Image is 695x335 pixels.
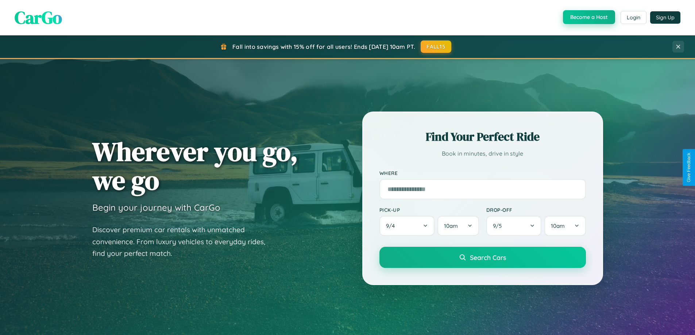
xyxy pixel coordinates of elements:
[379,170,586,176] label: Where
[379,129,586,145] h2: Find Your Perfect Ride
[486,216,542,236] button: 9/5
[232,43,415,50] span: Fall into savings with 15% off for all users! Ends [DATE] 10am PT.
[470,253,506,261] span: Search Cars
[563,10,615,24] button: Become a Host
[379,207,479,213] label: Pick-up
[686,153,691,182] div: Give Feedback
[551,222,565,229] span: 10am
[379,216,435,236] button: 9/4
[15,5,62,30] span: CarGo
[493,222,505,229] span: 9 / 5
[379,247,586,268] button: Search Cars
[92,224,275,260] p: Discover premium car rentals with unmatched convenience. From luxury vehicles to everyday rides, ...
[437,216,479,236] button: 10am
[444,222,458,229] span: 10am
[379,148,586,159] p: Book in minutes, drive in style
[386,222,398,229] span: 9 / 4
[544,216,586,236] button: 10am
[650,11,680,24] button: Sign Up
[421,40,451,53] button: FALL15
[621,11,646,24] button: Login
[92,137,298,195] h1: Wherever you go, we go
[92,202,220,213] h3: Begin your journey with CarGo
[486,207,586,213] label: Drop-off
